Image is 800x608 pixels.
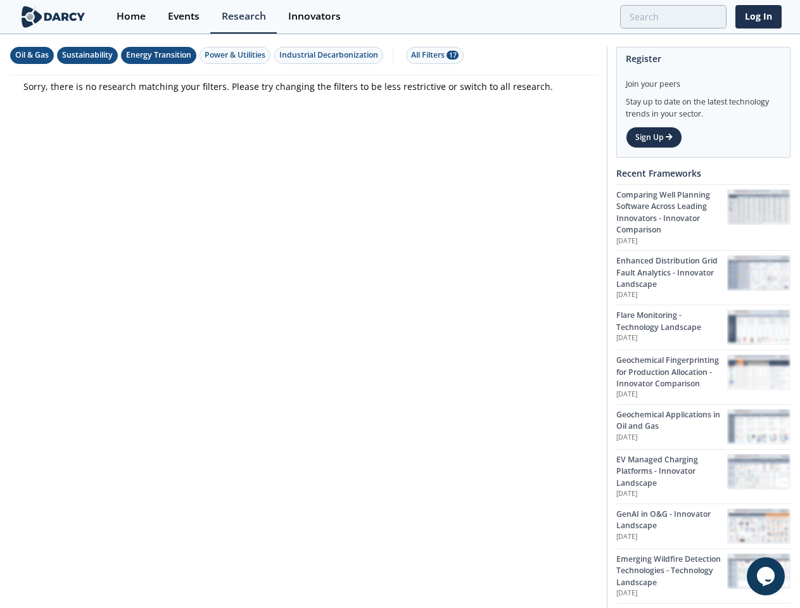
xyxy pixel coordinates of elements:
a: Log In [735,5,782,28]
div: Sustainability [62,49,113,61]
div: Power & Utilities [205,49,265,61]
div: Recent Frameworks [616,162,790,184]
div: Oil & Gas [15,49,49,61]
div: Emerging Wildfire Detection Technologies - Technology Landscape [616,554,727,588]
a: Comparing Well Planning Software Across Leading Innovators - Innovator Comparison [DATE] Comparin... [616,184,790,250]
div: Innovators [288,11,341,22]
a: EV Managed Charging Platforms - Innovator Landscape [DATE] EV Managed Charging Platforms - Innova... [616,449,790,503]
p: [DATE] [616,290,727,300]
button: Sustainability [57,47,118,64]
img: logo-wide.svg [19,6,88,28]
button: All Filters 17 [406,47,464,64]
button: Oil & Gas [10,47,54,64]
div: Flare Monitoring - Technology Landscape [616,310,727,333]
div: Comparing Well Planning Software Across Leading Innovators - Innovator Comparison [616,189,727,236]
input: Advanced Search [620,5,727,28]
iframe: chat widget [747,557,787,595]
div: GenAI in O&G - Innovator Landscape [616,509,727,532]
a: Geochemical Applications in Oil and Gas [DATE] Geochemical Applications in Oil and Gas preview [616,404,790,449]
div: Geochemical Fingerprinting for Production Allocation - Innovator Comparison [616,355,727,389]
a: Enhanced Distribution Grid Fault Analytics - Innovator Landscape [DATE] Enhanced Distribution Gri... [616,250,790,305]
a: Sign Up [626,127,682,148]
div: Industrial Decarbonization [279,49,378,61]
p: Sorry, there is no research matching your filters. Please try changing the filters to be less res... [23,80,585,93]
p: [DATE] [616,236,727,246]
a: Emerging Wildfire Detection Technologies - Technology Landscape [DATE] Emerging Wildfire Detectio... [616,548,790,603]
p: [DATE] [616,389,727,400]
p: [DATE] [616,532,727,542]
div: All Filters [411,49,459,61]
div: Energy Transition [126,49,191,61]
a: Flare Monitoring - Technology Landscape [DATE] Flare Monitoring - Technology Landscape preview [616,305,790,350]
p: [DATE] [616,588,727,598]
div: Register [626,47,781,70]
button: Industrial Decarbonization [274,47,383,64]
div: EV Managed Charging Platforms - Innovator Landscape [616,454,727,489]
p: [DATE] [616,433,727,443]
div: Home [117,11,146,22]
a: Geochemical Fingerprinting for Production Allocation - Innovator Comparison [DATE] Geochemical Fi... [616,350,790,404]
div: Events [168,11,200,22]
span: 17 [447,51,459,60]
div: Stay up to date on the latest technology trends in your sector. [626,90,781,120]
div: Join your peers [626,70,781,90]
p: [DATE] [616,489,727,499]
div: Research [222,11,266,22]
a: GenAI in O&G - Innovator Landscape [DATE] GenAI in O&G - Innovator Landscape preview [616,503,790,548]
button: Energy Transition [121,47,196,64]
button: Power & Utilities [200,47,270,64]
div: Geochemical Applications in Oil and Gas [616,409,727,433]
p: [DATE] [616,333,727,343]
div: Enhanced Distribution Grid Fault Analytics - Innovator Landscape [616,255,727,290]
